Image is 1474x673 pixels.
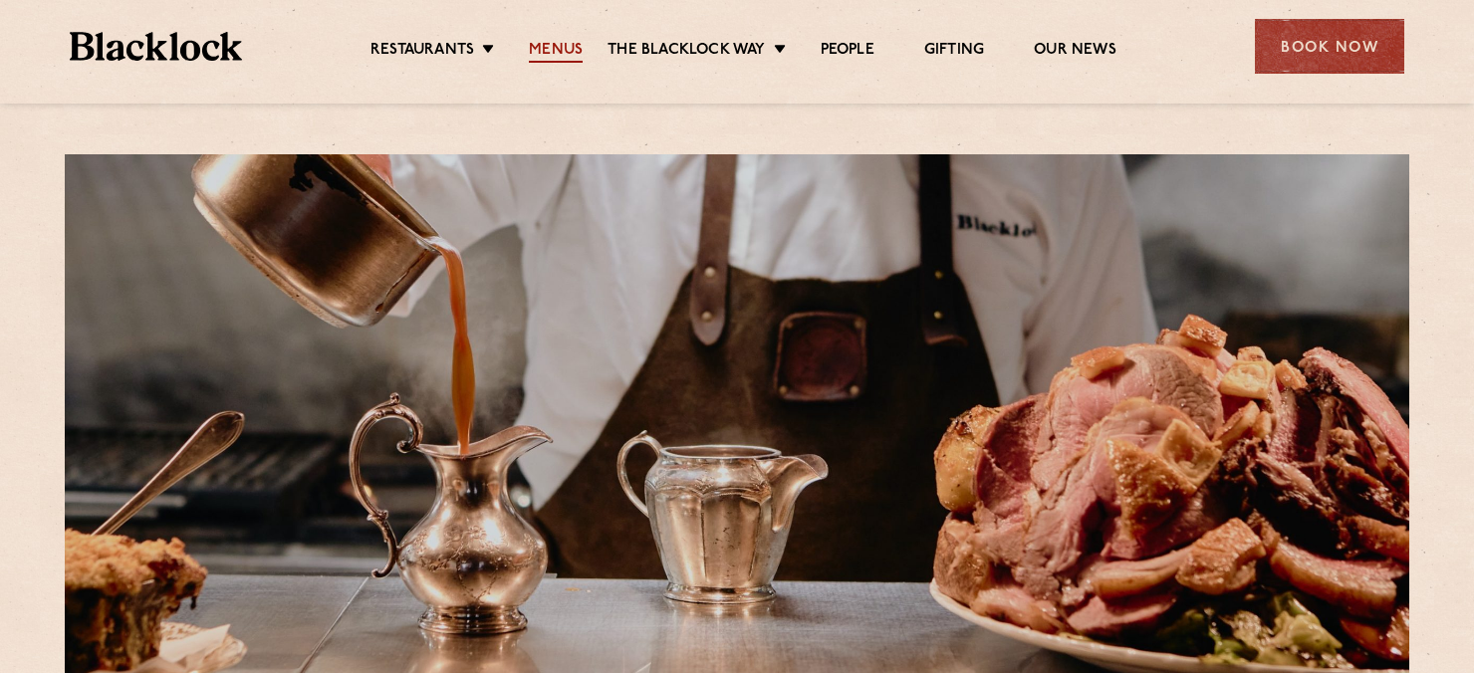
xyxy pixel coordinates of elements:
[1255,19,1404,74] div: Book Now
[821,41,874,63] a: People
[370,41,474,63] a: Restaurants
[70,32,242,61] img: BL_Textured_Logo-footer-cropped.svg
[1034,41,1116,63] a: Our News
[529,41,583,63] a: Menus
[608,41,765,63] a: The Blacklock Way
[924,41,984,63] a: Gifting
